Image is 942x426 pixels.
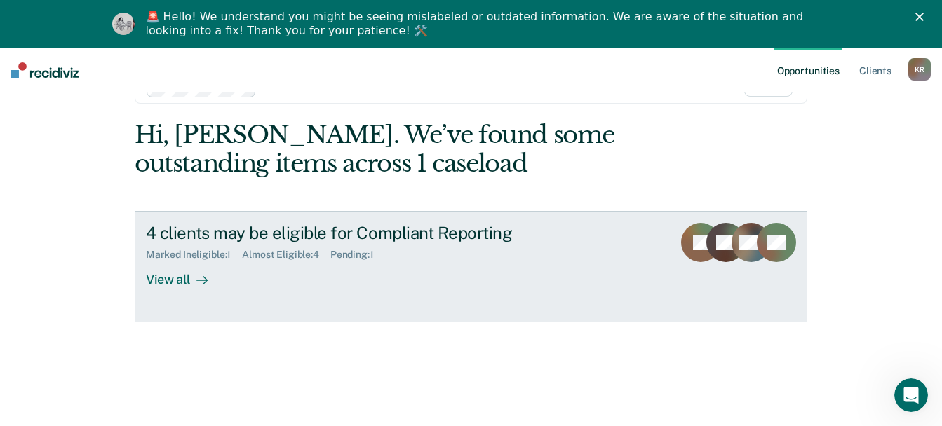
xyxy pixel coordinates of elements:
div: 🚨 Hello! We understand you might be seeing mislabeled or outdated information. We are aware of th... [146,10,808,38]
img: Recidiviz [11,62,79,78]
div: K R [908,58,931,81]
div: View all [146,261,224,288]
div: Close [915,13,929,21]
div: Pending : 1 [330,249,385,261]
iframe: Intercom live chat [894,378,928,412]
div: Almost Eligible : 4 [242,249,330,261]
div: Marked Ineligible : 1 [146,249,242,261]
button: KR [908,58,931,81]
div: Hi, [PERSON_NAME]. We’ve found some outstanding items across 1 caseload [135,121,673,178]
a: 4 clients may be eligible for Compliant ReportingMarked Ineligible:1Almost Eligible:4Pending:1Vie... [135,211,807,322]
a: Clients [856,48,894,92]
img: Profile image for Kim [112,13,135,35]
a: Opportunities [774,48,842,92]
div: 4 clients may be eligible for Compliant Reporting [146,223,638,243]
